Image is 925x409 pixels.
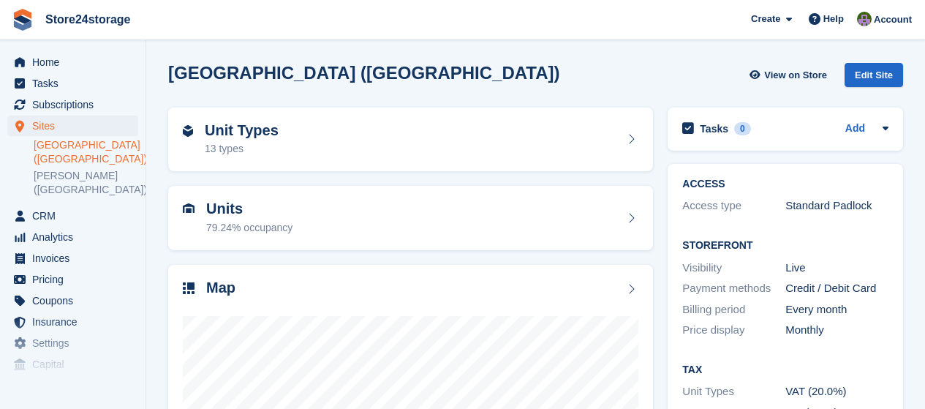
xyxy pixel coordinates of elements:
[682,280,785,297] div: Payment methods
[32,248,120,269] span: Invoices
[32,290,120,311] span: Coupons
[751,12,780,26] span: Create
[7,52,138,72] a: menu
[32,312,120,332] span: Insurance
[168,108,653,172] a: Unit Types 13 types
[168,63,560,83] h2: [GEOGRAPHIC_DATA] ([GEOGRAPHIC_DATA])
[32,116,120,136] span: Sites
[39,7,137,31] a: Store24storage
[7,116,138,136] a: menu
[12,9,34,31] img: stora-icon-8386f47178a22dfd0bd8f6a31ec36ba5ce8667c1dd55bd0f319d3a0aa187defe.svg
[785,260,888,277] div: Live
[32,52,120,72] span: Home
[206,279,235,296] h2: Map
[32,354,120,375] span: Capital
[785,383,888,400] div: VAT (20.0%)
[183,125,193,137] img: unit-type-icn-2b2737a686de81e16bb02015468b77c625bbabd49415b5ef34ead5e3b44a266d.svg
[7,248,138,269] a: menu
[764,68,827,83] span: View on Store
[7,312,138,332] a: menu
[205,122,279,139] h2: Unit Types
[206,200,292,217] h2: Units
[7,269,138,290] a: menu
[168,186,653,250] a: Units 79.24% occupancy
[785,280,888,297] div: Credit / Debit Card
[682,179,888,190] h2: ACCESS
[682,364,888,376] h2: Tax
[845,63,903,93] a: Edit Site
[7,206,138,226] a: menu
[32,73,120,94] span: Tasks
[7,354,138,375] a: menu
[7,290,138,311] a: menu
[7,333,138,353] a: menu
[785,198,888,214] div: Standard Padlock
[32,333,120,353] span: Settings
[34,138,138,166] a: [GEOGRAPHIC_DATA] ([GEOGRAPHIC_DATA])
[183,203,195,214] img: unit-icn-7be61d7bf1b0ce9d3e12c5938cc71ed9869f7b940bace4675aadf7bd6d80202e.svg
[785,322,888,339] div: Monthly
[7,94,138,115] a: menu
[682,322,785,339] div: Price display
[32,206,120,226] span: CRM
[206,220,292,236] div: 79.24% occupancy
[682,198,785,214] div: Access type
[7,227,138,247] a: menu
[845,121,865,138] a: Add
[32,94,120,115] span: Subscriptions
[682,240,888,252] h2: Storefront
[845,63,903,87] div: Edit Site
[183,282,195,294] img: map-icn-33ee37083ee616e46c38cad1a60f524a97daa1e2b2c8c0bc3eb3415660979fc1.svg
[874,12,912,27] span: Account
[682,260,785,277] div: Visibility
[32,269,120,290] span: Pricing
[682,383,785,400] div: Unit Types
[32,227,120,247] span: Analytics
[34,169,138,197] a: [PERSON_NAME] ([GEOGRAPHIC_DATA])
[682,301,785,318] div: Billing period
[700,122,728,135] h2: Tasks
[823,12,844,26] span: Help
[857,12,872,26] img: Jane Welch
[734,122,751,135] div: 0
[785,301,888,318] div: Every month
[747,63,833,87] a: View on Store
[7,73,138,94] a: menu
[205,141,279,157] div: 13 types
